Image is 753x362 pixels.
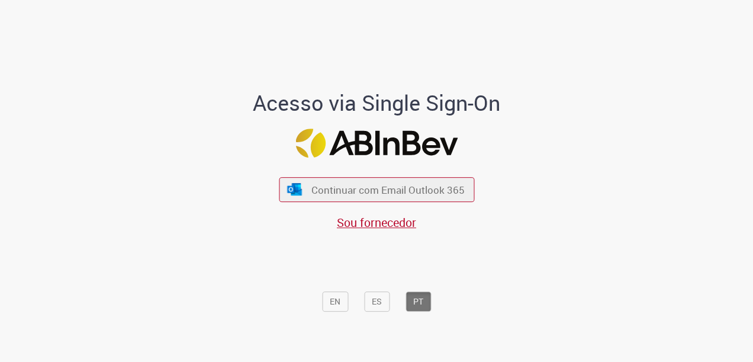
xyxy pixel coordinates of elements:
h1: Acesso via Single Sign-On [213,91,541,115]
button: ícone Azure/Microsoft 360 Continuar com Email Outlook 365 [279,178,474,202]
button: PT [406,291,431,312]
button: EN [322,291,348,312]
a: Sou fornecedor [337,214,416,230]
span: Continuar com Email Outlook 365 [311,183,465,197]
img: Logo ABInBev [295,129,458,158]
button: ES [364,291,390,312]
img: ícone Azure/Microsoft 360 [287,183,303,196]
